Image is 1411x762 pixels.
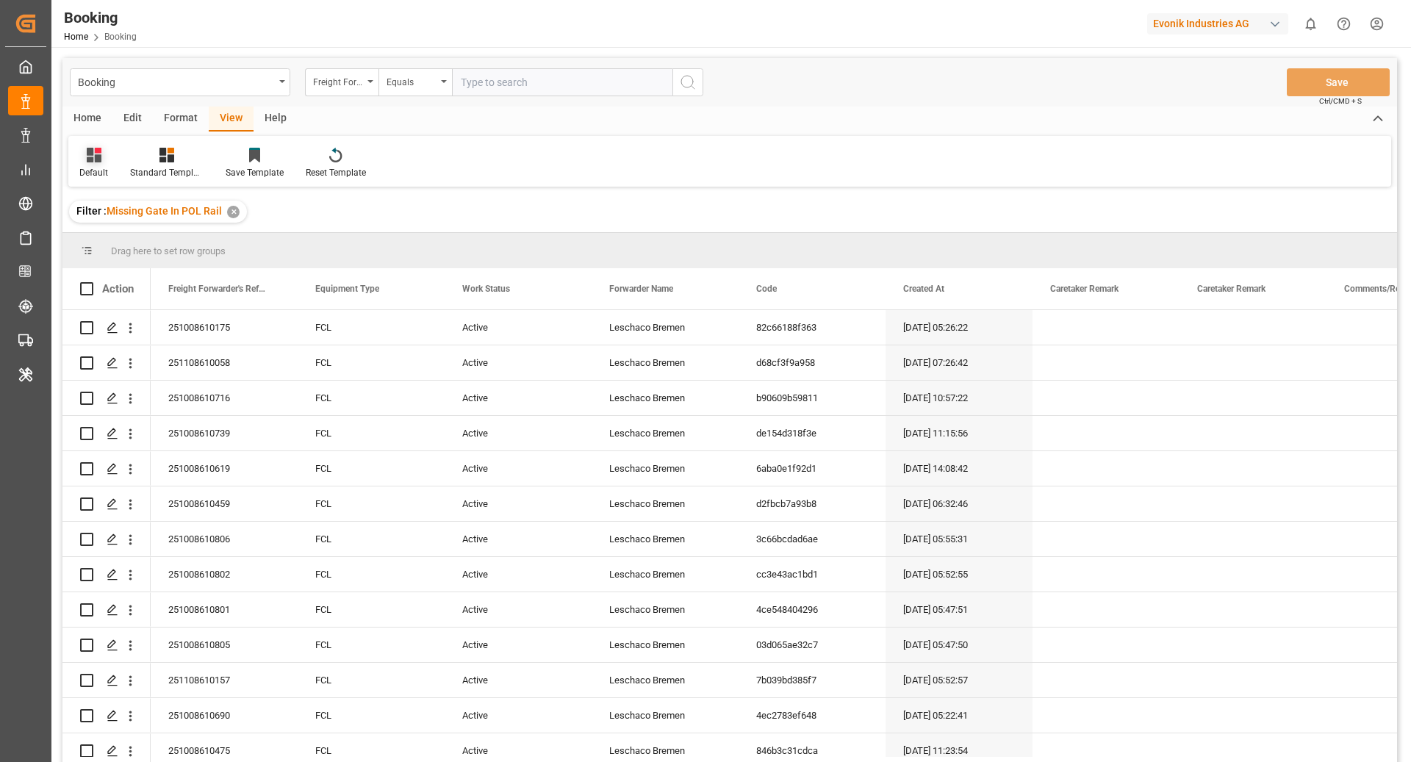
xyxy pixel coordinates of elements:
[298,486,445,521] div: FCL
[102,282,134,295] div: Action
[739,592,886,627] div: 4ce548404296
[298,310,445,345] div: FCL
[62,107,112,132] div: Home
[445,698,592,733] div: Active
[592,522,739,556] div: Leschaco Bremen
[1050,284,1119,294] span: Caretaker Remark
[298,628,445,662] div: FCL
[70,68,290,96] button: open menu
[298,345,445,380] div: FCL
[151,345,298,380] div: 251108610058
[739,557,886,592] div: cc3e43ac1bd1
[387,72,437,89] div: Equals
[592,310,739,345] div: Leschaco Bremen
[378,68,452,96] button: open menu
[445,451,592,486] div: Active
[209,107,254,132] div: View
[298,522,445,556] div: FCL
[151,698,298,733] div: 251008610690
[151,557,298,592] div: 251008610802
[739,663,886,697] div: 7b039bd385f7
[111,245,226,256] span: Drag here to set row groups
[1147,13,1288,35] div: Evonik Industries AG
[151,451,298,486] div: 251008610619
[130,166,204,179] div: Standard Templates
[226,166,284,179] div: Save Template
[592,451,739,486] div: Leschaco Bremen
[445,345,592,380] div: Active
[64,32,88,42] a: Home
[298,557,445,592] div: FCL
[592,698,739,733] div: Leschaco Bremen
[62,345,151,381] div: Press SPACE to select this row.
[64,7,137,29] div: Booking
[298,416,445,450] div: FCL
[592,592,739,627] div: Leschaco Bremen
[254,107,298,132] div: Help
[592,663,739,697] div: Leschaco Bremen
[62,663,151,698] div: Press SPACE to select this row.
[886,416,1033,450] div: [DATE] 11:15:56
[151,628,298,662] div: 251008610805
[739,522,886,556] div: 3c66bcdad6ae
[445,663,592,697] div: Active
[452,68,672,96] input: Type to search
[62,628,151,663] div: Press SPACE to select this row.
[592,486,739,521] div: Leschaco Bremen
[305,68,378,96] button: open menu
[298,698,445,733] div: FCL
[886,663,1033,697] div: [DATE] 05:52:57
[886,522,1033,556] div: [DATE] 05:55:31
[445,628,592,662] div: Active
[592,628,739,662] div: Leschaco Bremen
[107,205,222,217] span: Missing Gate In POL Rail
[298,663,445,697] div: FCL
[739,310,886,345] div: 82c66188f363
[886,557,1033,592] div: [DATE] 05:52:55
[78,72,274,90] div: Booking
[62,522,151,557] div: Press SPACE to select this row.
[62,416,151,451] div: Press SPACE to select this row.
[462,284,510,294] span: Work Status
[306,166,366,179] div: Reset Template
[886,698,1033,733] div: [DATE] 05:22:41
[1319,96,1362,107] span: Ctrl/CMD + S
[62,592,151,628] div: Press SPACE to select this row.
[445,592,592,627] div: Active
[151,486,298,521] div: 251008610459
[886,381,1033,415] div: [DATE] 10:57:22
[739,345,886,380] div: d68cf3f9a958
[151,663,298,697] div: 251108610157
[672,68,703,96] button: search button
[886,592,1033,627] div: [DATE] 05:47:51
[1327,7,1360,40] button: Help Center
[151,592,298,627] div: 251008610801
[62,310,151,345] div: Press SPACE to select this row.
[445,557,592,592] div: Active
[739,698,886,733] div: 4ec2783ef648
[1294,7,1327,40] button: show 0 new notifications
[445,522,592,556] div: Active
[298,451,445,486] div: FCL
[886,628,1033,662] div: [DATE] 05:47:50
[151,381,298,415] div: 251008610716
[739,486,886,521] div: d2fbcb7a93b8
[151,416,298,450] div: 251008610739
[79,166,108,179] div: Default
[298,592,445,627] div: FCL
[886,310,1033,345] div: [DATE] 05:26:22
[76,205,107,217] span: Filter :
[609,284,673,294] span: Forwarder Name
[151,522,298,556] div: 251008610806
[445,486,592,521] div: Active
[62,451,151,486] div: Press SPACE to select this row.
[1287,68,1390,96] button: Save
[445,381,592,415] div: Active
[903,284,944,294] span: Created At
[886,451,1033,486] div: [DATE] 14:08:42
[592,381,739,415] div: Leschaco Bremen
[592,345,739,380] div: Leschaco Bremen
[1197,284,1265,294] span: Caretaker Remark
[592,416,739,450] div: Leschaco Bremen
[62,557,151,592] div: Press SPACE to select this row.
